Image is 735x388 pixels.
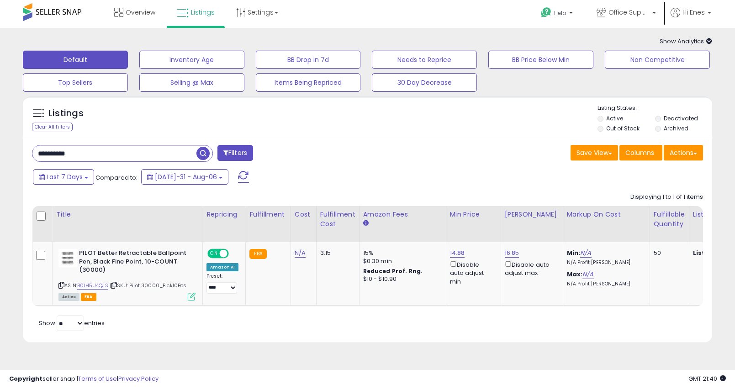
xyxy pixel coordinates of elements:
div: Displaying 1 to 1 of 1 items [630,193,703,202]
div: 50 [654,249,682,257]
div: Cost [295,210,312,219]
span: FBA [81,293,96,301]
span: Office Suppliers [608,8,650,17]
label: Archived [664,124,688,132]
button: Filters [217,145,253,161]
div: Disable auto adjust max [505,259,556,277]
button: Last 7 Days [33,169,94,185]
button: Default [23,51,128,69]
button: Columns [619,145,662,160]
span: Help [554,9,566,17]
span: Overview [126,8,155,17]
span: Hi Enes [682,8,705,17]
button: [DATE]-31 - Aug-06 [141,169,228,185]
button: Inventory Age [139,51,244,69]
div: 3.15 [320,249,352,257]
label: Active [606,114,623,122]
p: Listing States: [598,104,712,113]
span: Show Analytics [660,37,712,46]
a: Hi Enes [671,8,711,28]
span: Compared to: [95,173,137,182]
b: Reduced Prof. Rng. [363,267,423,275]
div: seller snap | | [9,375,159,383]
div: $0.30 min [363,257,439,265]
a: 14.88 [450,248,465,258]
div: Fulfillment [249,210,286,219]
button: Non Competitive [605,51,710,69]
span: 2025-08-14 21:40 GMT [688,374,726,383]
div: [PERSON_NAME] [505,210,559,219]
button: Items Being Repriced [256,73,361,92]
a: N/A [580,248,591,258]
small: FBA [249,249,266,259]
span: Columns [625,148,654,157]
div: Fulfillable Quantity [654,210,685,229]
button: Top Sellers [23,73,128,92]
th: The percentage added to the cost of goods (COGS) that forms the calculator for Min & Max prices. [563,206,650,242]
span: | SKU: Pilot 30000_Blck10Pcs [110,282,187,289]
strong: Copyright [9,374,42,383]
div: Amazon AI [206,263,238,271]
span: All listings currently available for purchase on Amazon [58,293,79,301]
div: ASIN: [58,249,196,300]
div: Min Price [450,210,497,219]
button: Actions [664,145,703,160]
div: Clear All Filters [32,123,73,131]
div: Amazon Fees [363,210,442,219]
a: 16.85 [505,248,519,258]
div: Fulfillment Cost [320,210,355,229]
button: Needs to Reprice [372,51,477,69]
span: Last 7 Days [47,172,83,181]
span: Listings [191,8,215,17]
div: 15% [363,249,439,257]
p: N/A Profit [PERSON_NAME] [567,259,643,266]
button: Save View [571,145,618,160]
b: PILOT Better Retractable Ballpoint Pen, Black Fine Point, 10-COUNT (30000) [79,249,190,277]
h5: Listings [48,107,84,120]
span: ON [208,250,220,258]
a: N/A [582,270,593,279]
label: Out of Stock [606,124,640,132]
div: Disable auto adjust min [450,259,494,286]
span: [DATE]-31 - Aug-06 [155,172,217,181]
div: Title [56,210,199,219]
small: Amazon Fees. [363,219,369,228]
b: Listed Price: [693,248,735,257]
span: OFF [227,250,242,258]
a: Privacy Policy [118,374,159,383]
img: 41JNjWgqcVS._SL40_.jpg [58,249,77,267]
div: Preset: [206,273,238,294]
span: Show: entries [39,319,105,327]
a: Terms of Use [78,374,117,383]
button: 30 Day Decrease [372,73,477,92]
button: Selling @ Max [139,73,244,92]
a: N/A [295,248,306,258]
label: Deactivated [664,114,698,122]
div: Markup on Cost [567,210,646,219]
a: B01H5U4QJS [77,282,108,290]
button: BB Drop in 7d [256,51,361,69]
b: Min: [567,248,581,257]
div: $10 - $10.90 [363,275,439,283]
button: BB Price Below Min [488,51,593,69]
p: N/A Profit [PERSON_NAME] [567,281,643,287]
b: Max: [567,270,583,279]
div: Repricing [206,210,242,219]
i: Get Help [540,7,552,18]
